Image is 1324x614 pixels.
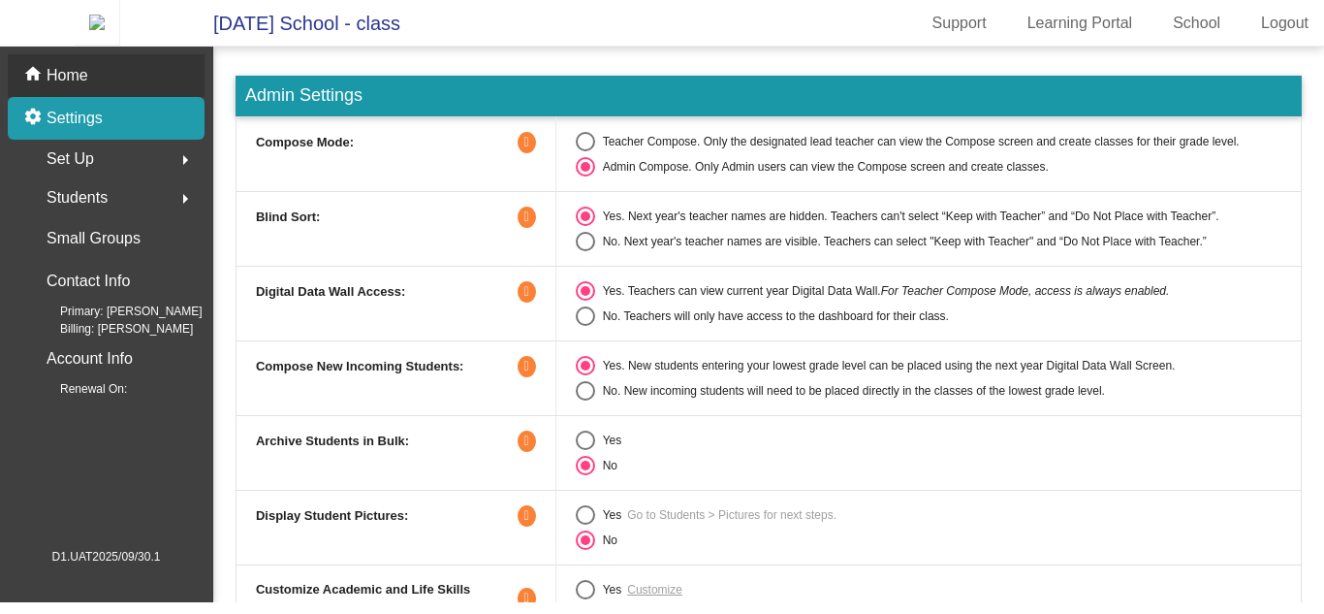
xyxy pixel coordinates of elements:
div: No. Teachers will only have access to the dashboard for their class. [595,307,949,325]
div: No [595,457,617,474]
div: Yes [595,506,622,524]
mat-icon: home [23,64,47,87]
p: Home [47,64,88,87]
mat-icon: arrow_right [173,187,197,210]
p: Contact Info [47,268,130,295]
mat-radio-group: Select an option [576,356,1281,401]
div: Yes [595,432,622,449]
p: Small Groups [47,225,141,252]
a: Support [917,8,1002,39]
div: Yes. Teachers can view current year Digital Data Wall. [595,282,1170,300]
div: Teacher Compose. Only the designated lead teacher can view the Compose screen and create classes ... [595,133,1240,150]
p: Settings [47,107,103,130]
a: School [1157,8,1236,39]
span: Set Up [47,145,94,173]
span: Archive Students in Bulk: [256,432,409,451]
span: Display Student Pictures: [256,506,408,526]
a: Learning Portal [1012,8,1149,39]
span: Compose New Incoming Students: [256,357,464,376]
span: Renewal On: [29,380,127,398]
div: Admin Compose. Only Admin users can view the Compose screen and create classes. [595,158,1049,176]
mat-radio-group: Select an option [576,505,1281,550]
mat-icon: settings [23,107,47,130]
span: Compose Mode: [256,133,354,152]
mat-radio-group: Select an option [576,281,1281,326]
p: Account Info [47,345,133,372]
span: Primary: [PERSON_NAME] [29,303,203,320]
div: Yes. New students entering your lowest grade level can be placed using the next year Digital Data... [595,357,1176,374]
span: Digital Data Wall Access: [256,282,405,302]
div: No. Next year's teacher names are visible. Teachers can select "Keep with Teacher" and “Do Not Pl... [595,233,1207,250]
a: Logout [1245,8,1324,39]
h3: Admin Settings [236,76,1302,116]
mat-radio-group: Select an option [576,207,1281,251]
div: Yes [595,581,622,598]
span: Students [47,184,108,211]
span: Billing: [PERSON_NAME] [29,320,193,338]
mat-icon: arrow_right [173,148,197,172]
i: For Teacher Compose Mode, access is always enabled. [881,284,1170,298]
span: Blind Sort: [256,208,320,227]
span: [DATE] School - class [194,8,400,39]
div: Yes. Next year's teacher names are hidden. Teachers can't select “Keep with Teacher” and “Do Not ... [595,208,1219,225]
mat-radio-group: Select an option [576,132,1281,177]
div: No. New incoming students will need to be placed directly in the classes of the lowest grade level. [595,382,1105,400]
div: No [595,532,617,549]
mat-radio-group: Select an option [576,431,1281,475]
